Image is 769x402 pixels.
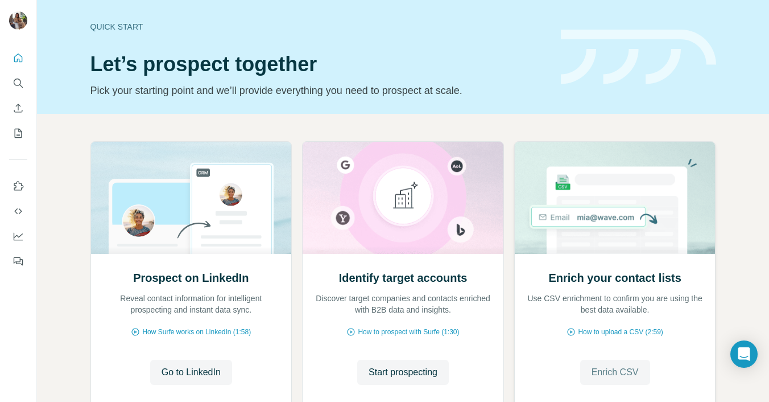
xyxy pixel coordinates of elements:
[9,11,27,30] img: Avatar
[548,270,681,286] h2: Enrich your contact lists
[9,226,27,247] button: Dashboard
[514,142,716,254] img: Enrich your contact lists
[162,366,221,379] span: Go to LinkedIn
[150,360,232,385] button: Go to LinkedIn
[133,270,249,286] h2: Prospect on LinkedIn
[9,176,27,196] button: Use Surfe on LinkedIn
[9,251,27,272] button: Feedback
[580,360,650,385] button: Enrich CSV
[526,293,704,315] p: Use CSV enrichment to confirm you are using the best data available.
[102,293,280,315] p: Reveal contact information for intelligent prospecting and instant data sync.
[142,327,251,337] span: How Surfe works on LinkedIn (1:58)
[9,123,27,143] button: My lists
[730,341,758,368] div: Open Intercom Messenger
[302,142,504,254] img: Identify target accounts
[357,360,449,385] button: Start prospecting
[592,366,639,379] span: Enrich CSV
[90,21,547,32] div: Quick start
[9,98,27,118] button: Enrich CSV
[90,83,547,99] p: Pick your starting point and we’ll provide everything you need to prospect at scale.
[314,293,492,315] p: Discover target companies and contacts enriched with B2B data and insights.
[369,366,437,379] span: Start prospecting
[339,270,468,286] h2: Identify target accounts
[90,53,547,76] h1: Let’s prospect together
[9,73,27,93] button: Search
[358,327,459,337] span: How to prospect with Surfe (1:30)
[578,327,663,337] span: How to upload a CSV (2:59)
[9,201,27,221] button: Use Surfe API
[90,142,292,254] img: Prospect on LinkedIn
[9,48,27,68] button: Quick start
[561,30,716,85] img: banner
